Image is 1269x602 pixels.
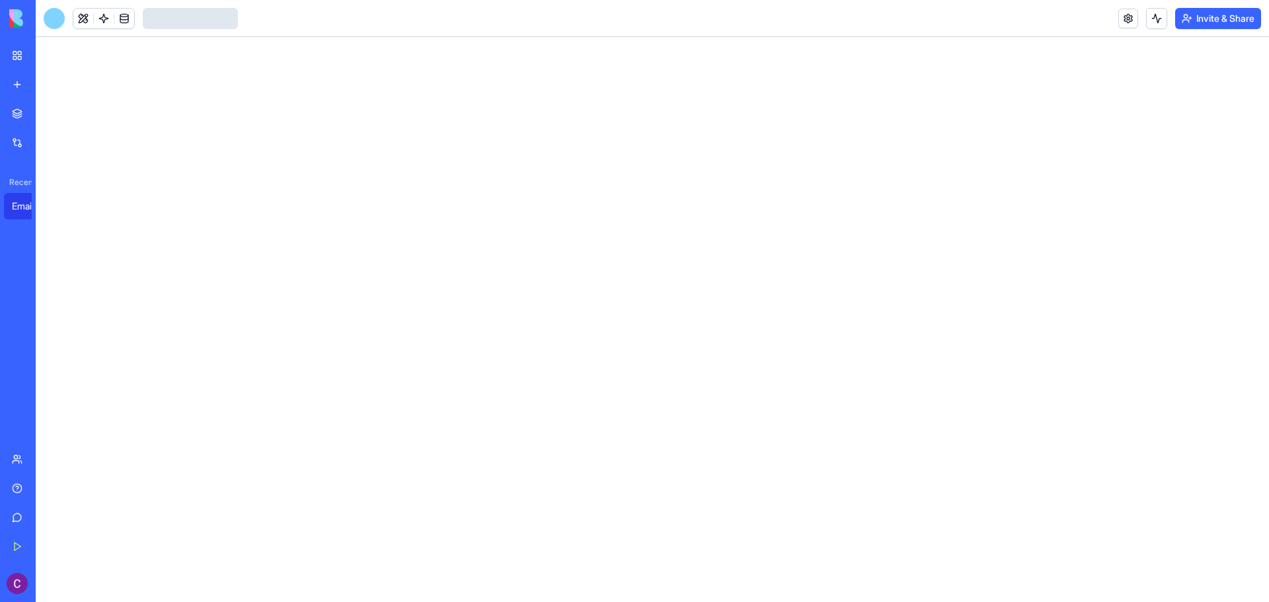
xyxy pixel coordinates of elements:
[1175,8,1261,29] button: Invite & Share
[12,200,49,213] div: Email Marketing Generator
[7,573,28,594] img: ACg8ocLtDDTTnx2vcUkzOItWZTDJSAn42dewX_lxZFL4MXSavl5oWQ=s96-c
[4,193,57,219] a: Email Marketing Generator
[4,177,32,188] span: Recent
[9,9,91,28] img: logo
